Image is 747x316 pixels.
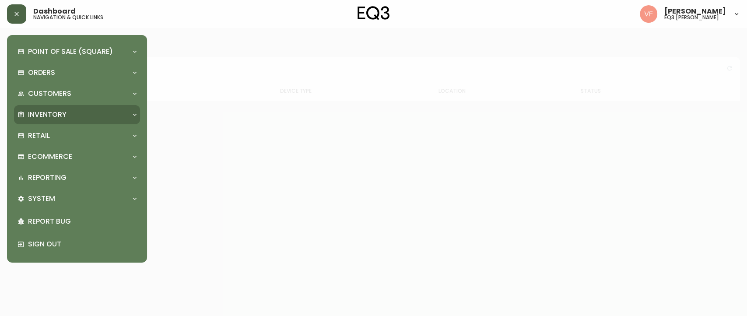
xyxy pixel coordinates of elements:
div: Inventory [14,105,140,124]
p: Customers [28,89,71,98]
div: System [14,189,140,208]
p: Inventory [28,110,67,119]
p: Reporting [28,173,67,183]
p: Sign Out [28,239,137,249]
div: Retail [14,126,140,145]
p: System [28,194,55,204]
h5: eq3 [PERSON_NAME] [664,15,719,20]
div: Customers [14,84,140,103]
div: Orders [14,63,140,82]
div: Report Bug [14,210,140,233]
p: Ecommerce [28,152,72,162]
div: Point of Sale (Square) [14,42,140,61]
p: Point of Sale (Square) [28,47,113,56]
span: Dashboard [33,8,76,15]
div: Sign Out [14,233,140,256]
p: Orders [28,68,55,77]
img: 83954825a82370567d732cff99fea37d [640,5,657,23]
div: Ecommerce [14,147,140,166]
p: Retail [28,131,50,140]
img: logo [358,6,390,20]
p: Report Bug [28,217,137,226]
div: Reporting [14,168,140,187]
span: [PERSON_NAME] [664,8,726,15]
h5: navigation & quick links [33,15,103,20]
